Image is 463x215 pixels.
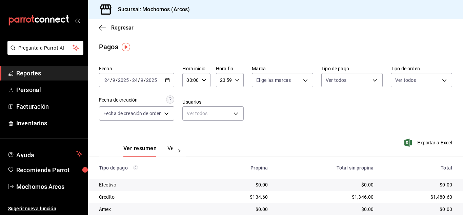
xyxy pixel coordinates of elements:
[103,110,162,117] span: Fecha de creación de orden
[144,77,146,83] span: /
[138,77,140,83] span: /
[8,205,82,212] span: Sugerir nueva función
[391,66,452,71] label: Tipo de orden
[252,66,313,71] label: Marca
[215,165,268,171] div: Propina
[123,145,157,157] button: Ver resumen
[321,66,383,71] label: Tipo de pago
[113,5,190,14] h3: Sucursal: Mochomos (Arcos)
[279,194,374,200] div: $1,346.00
[384,165,452,171] div: Total
[110,77,112,83] span: /
[16,150,74,158] span: Ayuda
[18,44,73,52] span: Pregunta a Parrot AI
[146,77,157,83] input: ----
[16,119,82,128] span: Inventarios
[16,85,82,94] span: Personal
[215,194,268,200] div: $134.60
[116,77,118,83] span: /
[384,181,452,188] div: $0.00
[99,24,134,31] button: Regresar
[182,100,244,104] label: Usuarios
[215,181,268,188] div: $0.00
[406,139,452,147] button: Exportar a Excel
[16,69,82,78] span: Reportes
[16,182,82,191] span: Mochomos Arcos
[279,181,374,188] div: $0.00
[75,18,80,23] button: open_drawer_menu
[16,102,82,111] span: Facturación
[216,66,244,71] label: Hora fin
[215,206,268,213] div: $0.00
[111,24,134,31] span: Regresar
[99,206,204,213] div: Amex
[279,165,374,171] div: Total sin propina
[5,49,83,56] a: Pregunta a Parrot AI
[279,206,374,213] div: $0.00
[140,77,144,83] input: --
[99,165,204,171] div: Tipo de pago
[256,77,291,84] span: Elige las marcas
[384,194,452,200] div: $1,480.60
[122,43,130,51] img: Tooltip marker
[7,41,83,55] button: Pregunta a Parrot AI
[395,77,416,84] span: Ver todos
[99,42,118,52] div: Pagos
[118,77,129,83] input: ----
[99,96,138,104] div: Fecha de creación
[167,145,193,157] button: Ver pagos
[132,77,138,83] input: --
[130,77,131,83] span: -
[112,77,116,83] input: --
[16,165,82,175] span: Recomienda Parrot
[99,66,174,71] label: Fecha
[182,66,210,71] label: Hora inicio
[104,77,110,83] input: --
[99,181,204,188] div: Efectivo
[326,77,346,84] span: Ver todos
[384,206,452,213] div: $0.00
[133,165,138,170] svg: Los pagos realizados con Pay y otras terminales son montos brutos.
[123,145,173,157] div: navigation tabs
[182,106,244,121] div: Ver todos
[99,194,204,200] div: Credito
